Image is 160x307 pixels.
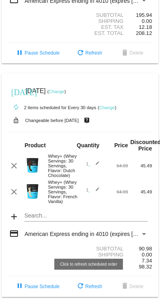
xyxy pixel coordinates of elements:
div: Whey+ (Whey Servings: 30 Servings, Flavor: Dutch Chocolate) [44,154,80,178]
mat-icon: autorenew [11,103,21,112]
mat-icon: delete [120,49,130,58]
div: 64.99 [104,163,128,168]
div: Est. Tax [80,24,128,30]
span: 1 [86,187,100,192]
img: Image-1-Carousel-Whey-2lb-Dutch-Chocolate-no-badge-Transp.png [24,157,40,173]
button: Delete [114,279,150,294]
div: 45.49 [128,163,152,168]
mat-icon: refresh [76,282,85,291]
a: Change [99,105,115,110]
span: 208.12 [136,30,152,36]
mat-icon: [DATE] [11,87,21,96]
div: 64.99 [104,189,128,194]
span: Pause Schedule [15,50,59,56]
button: Delete [114,46,150,60]
div: Subtotal [80,12,128,18]
div: Shipping [80,18,128,24]
small: ( ) [47,89,66,94]
small: 2 items scheduled for Every 30 days [8,105,96,110]
strong: Price [114,142,128,148]
input: Search... [24,213,147,219]
mat-icon: add [9,212,19,222]
mat-icon: delete [120,282,130,291]
span: 98.32 [139,264,152,270]
span: 7.34 [142,258,152,264]
mat-icon: credit_card [9,229,19,238]
button: Refresh [69,46,108,60]
mat-icon: refresh [76,49,85,58]
span: 1 [86,161,100,166]
div: 195.94 [128,12,152,18]
small: Changeable before [DATE] [25,118,79,123]
div: 90.98 [128,246,152,252]
mat-select: Payment Method [24,231,147,237]
span: Refresh [76,50,102,56]
span: Refresh [76,284,102,289]
span: Pause Schedule [15,284,59,289]
a: Change [49,89,64,94]
mat-icon: lock_open [11,115,21,126]
div: Est. Tax [80,258,128,264]
span: Delete [120,284,144,289]
mat-icon: edit [90,161,100,171]
span: 0.00 [142,18,152,24]
div: 45.49 [128,189,152,194]
mat-icon: clear [9,187,19,197]
button: Pause Schedule [8,279,66,294]
div: Est. Total [80,264,128,270]
strong: Quantity [77,142,100,148]
div: Whey+ (Whey Servings: 30 Servings, Flavor: French Vanilla) [44,180,80,204]
div: Subtotal [80,246,128,252]
div: Est. Total [80,30,128,36]
small: ( ) [98,105,116,110]
button: Refresh [69,279,108,294]
mat-icon: pause [15,49,24,58]
img: Image-1-Carousel-Whey-2lb-Vanilla-no-badge-Transp.png [24,183,40,199]
mat-icon: pause [15,282,24,291]
mat-icon: clear [9,161,19,171]
mat-icon: edit [90,187,100,197]
span: 0.00 [142,252,152,258]
mat-icon: live_help [82,115,92,126]
strong: Product [24,142,46,148]
button: Pause Schedule [8,46,66,60]
span: Delete [120,50,144,56]
span: 12.18 [139,24,152,30]
div: Shipping [80,252,128,258]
